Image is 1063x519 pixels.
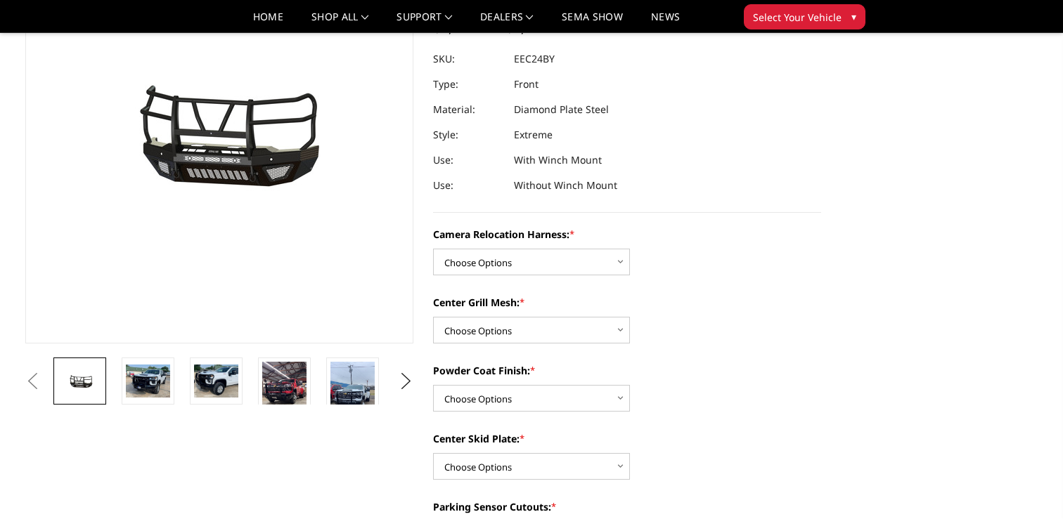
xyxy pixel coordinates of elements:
dd: Extreme [514,122,553,147]
dd: Without Winch Mount [514,173,617,198]
dt: Style: [433,122,503,147]
a: Support [397,12,452,32]
a: Home [253,12,283,32]
button: Previous [22,371,43,392]
dt: SKU: [433,46,503,72]
button: Next [396,371,417,392]
iframe: Chat Widget [993,452,1063,519]
dt: Use: [433,147,503,173]
span: ▾ [851,9,856,24]
button: Select Your Vehicle [744,4,865,29]
img: 2024-2025 Chevrolet 2500-3500 - T2 Series - Extreme Front Bumper (receiver or winch) [262,362,307,440]
dt: Use: [433,173,503,198]
label: Parking Sensor Cutouts: [433,499,821,514]
dd: Front [514,72,539,97]
dd: EEC24BY [514,46,555,72]
dd: Diamond Plate Steel [514,97,609,122]
dt: Type: [433,72,503,97]
img: 2024-2025 Chevrolet 2500-3500 - T2 Series - Extreme Front Bumper (receiver or winch) [194,364,238,398]
label: Center Skid Plate: [433,431,821,446]
label: Center Grill Mesh: [433,295,821,310]
label: Camera Relocation Harness: [433,227,821,242]
span: Select Your Vehicle [753,10,842,25]
a: shop all [311,12,368,32]
label: Powder Coat Finish: [433,363,821,378]
a: SEMA Show [562,12,623,32]
img: 2024-2025 Chevrolet 2500-3500 - T2 Series - Extreme Front Bumper (receiver or winch) [126,364,170,398]
dt: Material: [433,97,503,122]
dd: With Winch Mount [514,147,602,173]
img: 2024-2025 Chevrolet 2500-3500 - T2 Series - Extreme Front Bumper (receiver or winch) [330,362,375,440]
a: Dealers [480,12,534,32]
a: News [651,12,680,32]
